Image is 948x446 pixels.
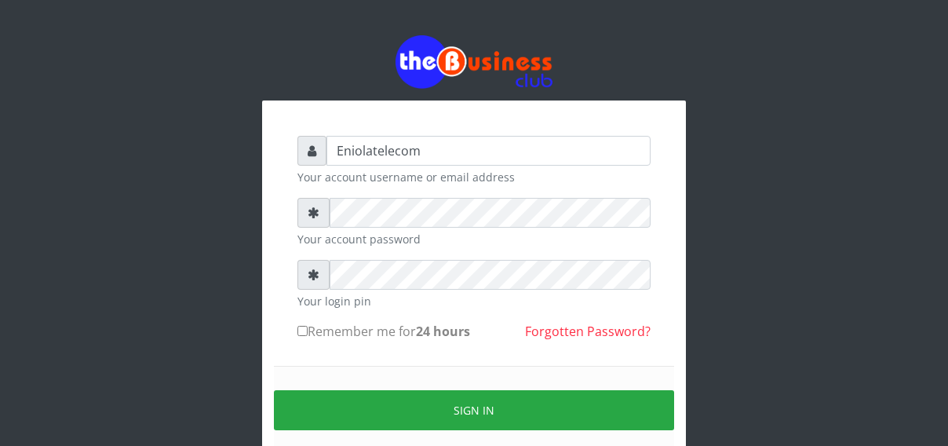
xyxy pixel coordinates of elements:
[297,169,651,185] small: Your account username or email address
[525,323,651,340] a: Forgotten Password?
[274,390,674,430] button: Sign in
[326,136,651,166] input: Username or email address
[297,326,308,336] input: Remember me for24 hours
[297,231,651,247] small: Your account password
[297,293,651,309] small: Your login pin
[297,322,470,341] label: Remember me for
[416,323,470,340] b: 24 hours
